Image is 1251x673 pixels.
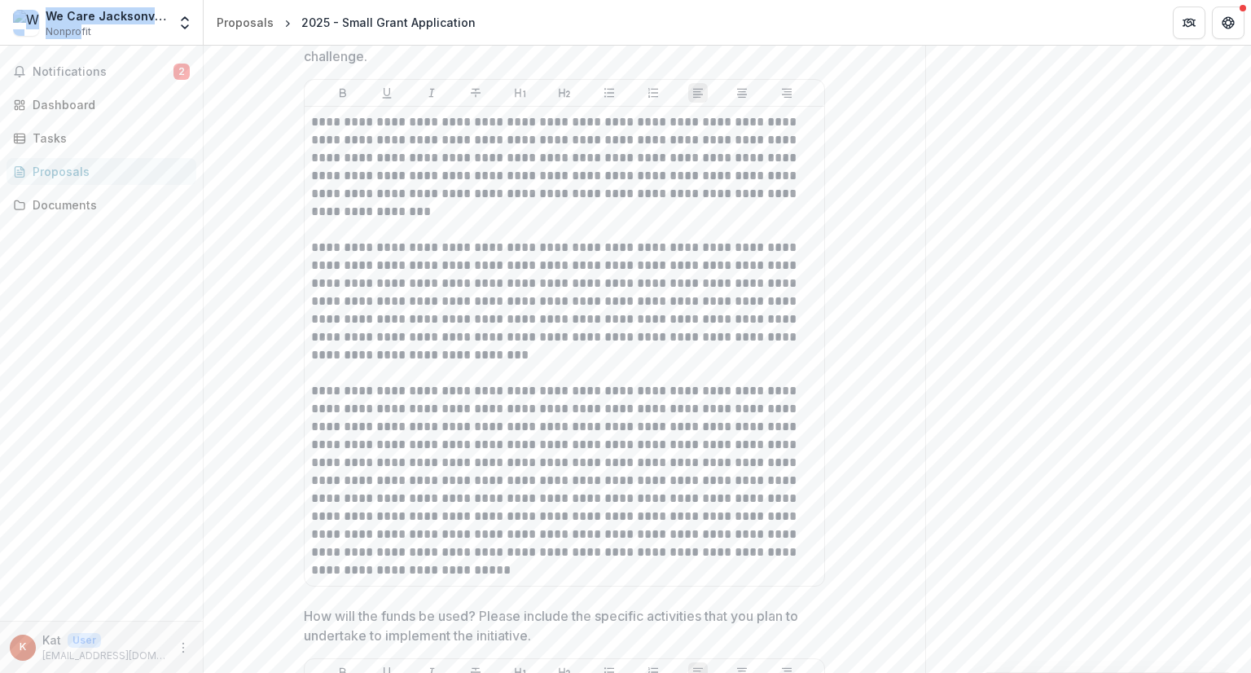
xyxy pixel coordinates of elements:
[466,83,485,103] button: Strike
[732,83,752,103] button: Align Center
[33,163,183,180] div: Proposals
[210,11,280,34] a: Proposals
[7,59,196,85] button: Notifications2
[555,83,574,103] button: Heading 2
[46,24,91,39] span: Nonprofit
[1173,7,1205,39] button: Partners
[42,649,167,663] p: [EMAIL_ADDRESS][DOMAIN_NAME]
[333,83,353,103] button: Bold
[777,83,797,103] button: Align Right
[33,96,183,113] div: Dashboard
[20,642,26,653] div: Kat
[173,7,196,39] button: Open entity switcher
[511,83,530,103] button: Heading 1
[33,130,183,147] div: Tasks
[7,125,196,152] a: Tasks
[599,83,619,103] button: Bullet List
[304,606,815,645] p: How will the funds be used? Please include the specific activities that you plan to undertake to ...
[46,7,167,24] div: We Care Jacksonville, Inc.
[210,11,482,34] nav: breadcrumb
[7,91,196,118] a: Dashboard
[42,631,61,649] p: Kat
[377,83,397,103] button: Underline
[33,65,173,79] span: Notifications
[643,83,663,103] button: Ordered List
[7,158,196,185] a: Proposals
[13,10,39,36] img: We Care Jacksonville, Inc.
[304,27,815,66] p: What do you propose to do? Briefly explain how it addresses the opportunity or challenge.
[173,638,193,658] button: More
[217,14,274,31] div: Proposals
[173,64,190,80] span: 2
[33,196,183,213] div: Documents
[422,83,441,103] button: Italicize
[688,83,708,103] button: Align Left
[1212,7,1244,39] button: Get Help
[301,14,476,31] div: 2025 - Small Grant Application
[68,633,101,648] p: User
[7,191,196,218] a: Documents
